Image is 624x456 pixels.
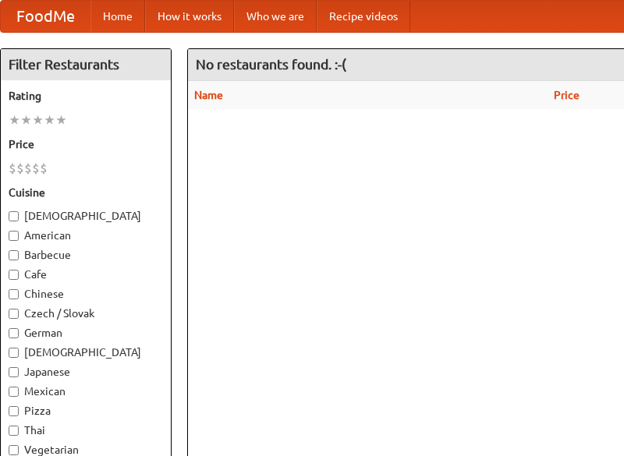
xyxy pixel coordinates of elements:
a: Recipe videos [317,1,410,32]
label: Thai [9,422,163,438]
input: Japanese [9,367,19,377]
h5: Price [9,136,163,152]
li: $ [40,160,48,177]
input: German [9,328,19,338]
a: How it works [145,1,234,32]
label: German [9,325,163,341]
input: Pizza [9,406,19,416]
label: Japanese [9,364,163,380]
input: [DEMOGRAPHIC_DATA] [9,211,19,221]
label: Pizza [9,403,163,419]
li: ★ [44,111,55,129]
input: Mexican [9,387,19,397]
h4: Filter Restaurants [1,49,171,80]
label: [DEMOGRAPHIC_DATA] [9,345,163,360]
li: ★ [20,111,32,129]
li: ★ [55,111,67,129]
label: American [9,228,163,243]
li: $ [16,160,24,177]
li: $ [9,160,16,177]
ng-pluralize: No restaurants found. :-( [196,57,346,72]
li: ★ [9,111,20,129]
input: American [9,231,19,241]
label: Cafe [9,267,163,282]
input: Thai [9,426,19,436]
input: Vegetarian [9,445,19,455]
a: Who we are [234,1,317,32]
label: Czech / Slovak [9,306,163,321]
input: Cafe [9,270,19,280]
a: Name [194,89,223,101]
label: Mexican [9,384,163,399]
li: $ [24,160,32,177]
h5: Cuisine [9,185,163,200]
label: [DEMOGRAPHIC_DATA] [9,208,163,224]
input: Czech / Slovak [9,309,19,319]
input: Chinese [9,289,19,299]
input: Barbecue [9,250,19,260]
label: Barbecue [9,247,163,263]
a: Home [90,1,145,32]
a: FoodMe [1,1,90,32]
li: $ [32,160,40,177]
a: Price [554,89,580,101]
label: Chinese [9,286,163,302]
h5: Rating [9,88,163,104]
li: ★ [32,111,44,129]
input: [DEMOGRAPHIC_DATA] [9,348,19,358]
